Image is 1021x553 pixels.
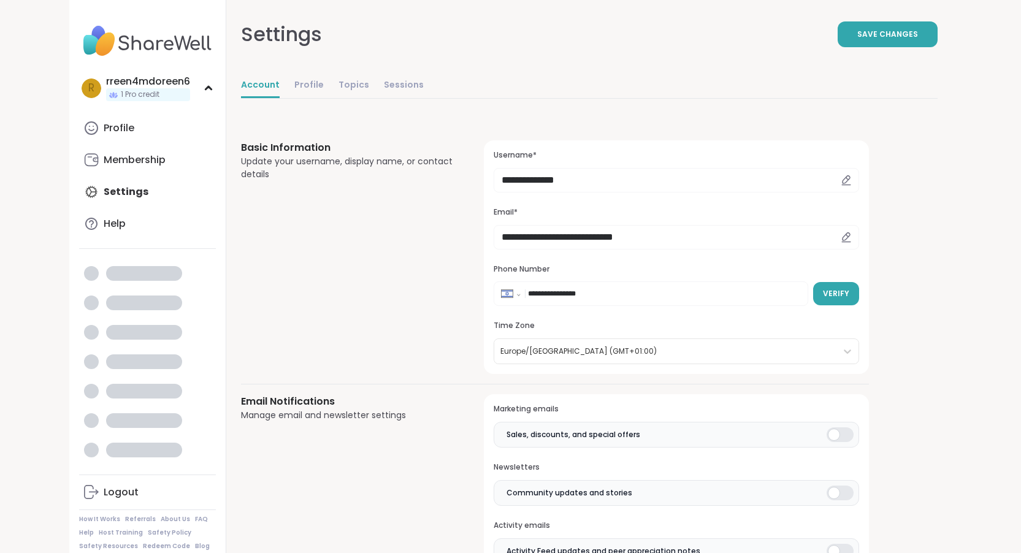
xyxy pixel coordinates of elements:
[104,153,166,167] div: Membership
[384,74,424,98] a: Sessions
[104,217,126,231] div: Help
[494,521,858,531] h3: Activity emails
[104,486,139,499] div: Logout
[79,515,120,524] a: How It Works
[121,90,159,100] span: 1 Pro credit
[338,74,369,98] a: Topics
[79,145,216,175] a: Membership
[195,515,208,524] a: FAQ
[143,542,190,551] a: Redeem Code
[79,20,216,63] img: ShareWell Nav Logo
[195,542,210,551] a: Blog
[494,150,858,161] h3: Username*
[148,528,191,537] a: Safety Policy
[823,288,849,299] span: Verify
[241,140,455,155] h3: Basic Information
[241,155,455,181] div: Update your username, display name, or contact details
[294,74,324,98] a: Profile
[838,21,938,47] button: Save Changes
[241,394,455,409] h3: Email Notifications
[494,321,858,331] h3: Time Zone
[79,542,138,551] a: Safety Resources
[79,209,216,238] a: Help
[507,487,632,498] span: Community updates and stories
[88,80,94,96] span: r
[99,528,143,537] a: Host Training
[79,113,216,143] a: Profile
[494,207,858,218] h3: Email*
[494,264,858,275] h3: Phone Number
[813,282,859,305] button: Verify
[857,29,918,40] span: Save Changes
[241,20,322,49] div: Settings
[161,515,190,524] a: About Us
[494,462,858,473] h3: Newsletters
[125,515,156,524] a: Referrals
[79,478,216,507] a: Logout
[241,409,455,422] div: Manage email and newsletter settings
[106,75,190,88] div: rreen4mdoreen6
[507,429,640,440] span: Sales, discounts, and special offers
[104,121,134,135] div: Profile
[494,404,858,414] h3: Marketing emails
[241,74,280,98] a: Account
[79,528,94,537] a: Help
